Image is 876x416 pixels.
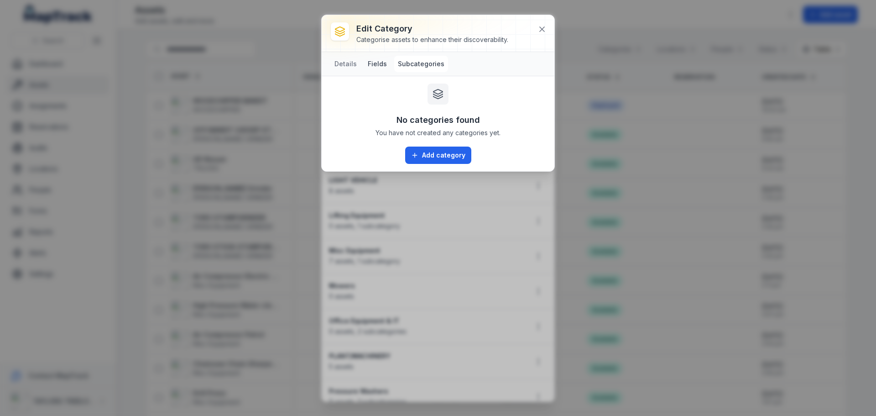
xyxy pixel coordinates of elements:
button: Add category [405,147,471,164]
button: Details [331,56,360,72]
div: Categorise assets to enhance their discoverability. [356,35,508,44]
span: You have not created any categories yet. [375,128,501,137]
button: Subcategories [394,56,448,72]
button: Fields [364,56,391,72]
h3: No categories found [396,114,480,126]
h3: Edit category [356,22,508,35]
